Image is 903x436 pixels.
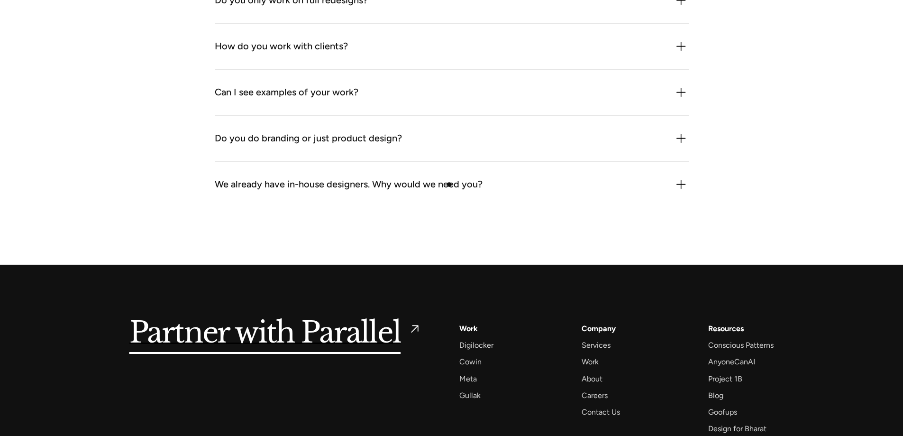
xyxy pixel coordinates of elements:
a: Company [582,322,616,335]
a: Cowin [459,355,482,368]
a: Project 1B [708,372,742,385]
a: Services [582,339,611,352]
a: Design for Bharat [708,422,766,435]
a: Goofups [708,406,737,418]
a: Partner with Parallel [129,322,422,344]
a: Blog [708,389,723,402]
a: Work [459,322,478,335]
a: About [582,372,602,385]
div: We already have in-house designers. Why would we need you? [215,177,483,192]
div: How do you work with clients? [215,39,348,54]
div: Can I see examples of your work? [215,85,358,100]
a: Careers [582,389,608,402]
a: AnyoneCanAI [708,355,755,368]
div: Do you do branding or just product design? [215,131,402,146]
a: Contact Us [582,406,620,418]
a: Gullak [459,389,481,402]
div: Resources [708,322,744,335]
h5: Partner with Parallel [129,322,401,344]
a: Digilocker [459,339,493,352]
a: Conscious Patterns [708,339,774,352]
a: Work [582,355,599,368]
a: Meta [459,372,477,385]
